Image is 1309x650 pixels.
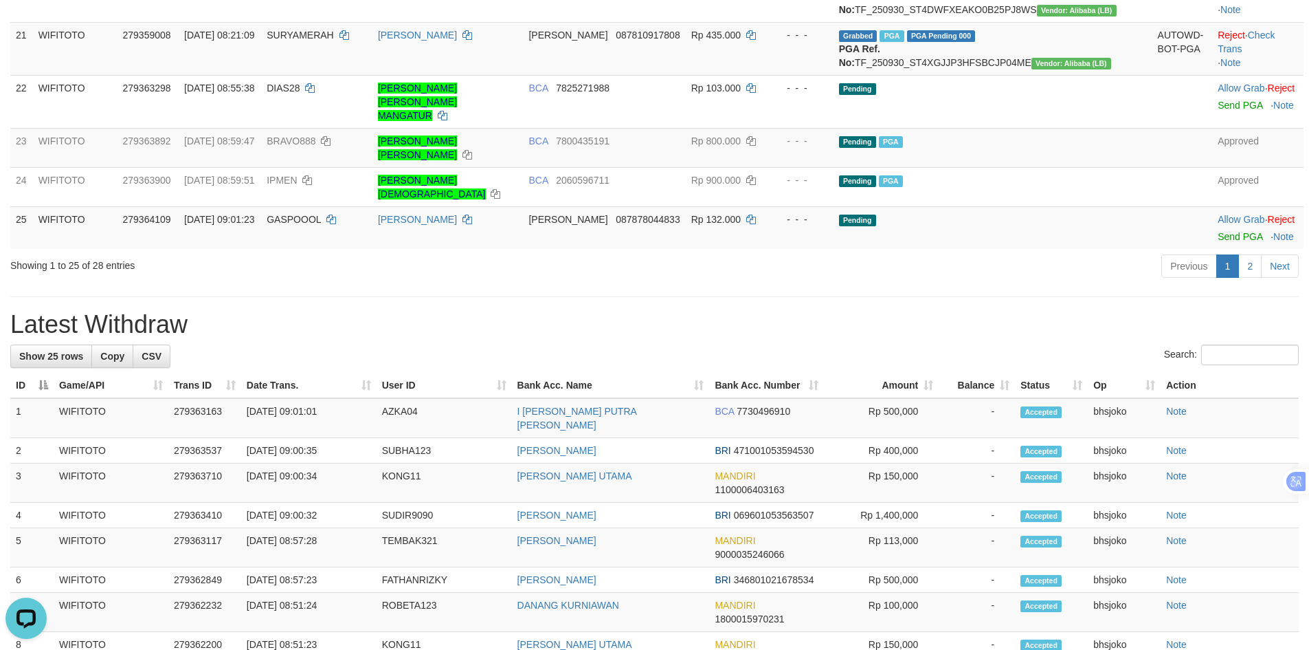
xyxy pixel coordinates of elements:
[1020,510,1062,522] span: Accepted
[1020,600,1062,612] span: Accepted
[10,75,33,128] td: 22
[377,373,512,398] th: User ID: activate to sort column ascending
[839,43,880,68] b: PGA Ref. No:
[10,167,33,206] td: 24
[939,464,1015,503] td: -
[1015,373,1088,398] th: Status: activate to sort column ascending
[939,567,1015,593] td: -
[10,253,535,272] div: Showing 1 to 25 of 28 entries
[168,593,241,632] td: 279362232
[715,549,784,560] span: Copy 9000035246066 to clipboard
[1268,214,1295,225] a: Reject
[1088,464,1161,503] td: bhsjoko
[1212,167,1304,206] td: Approved
[1166,510,1187,521] a: Note
[839,175,876,187] span: Pending
[824,464,939,503] td: Rp 150,000
[33,167,118,206] td: WIFITOTO
[184,214,254,225] span: [DATE] 09:01:23
[267,175,297,186] span: IPMEN
[168,373,241,398] th: Trans ID: activate to sort column ascending
[774,173,827,187] div: - - -
[715,484,784,495] span: Copy 1100006403163 to clipboard
[122,30,170,41] span: 279359008
[1218,30,1275,54] a: Check Trans
[1166,600,1187,611] a: Note
[1020,575,1062,587] span: Accepted
[377,528,512,567] td: TEMBAK321
[1220,4,1241,15] a: Note
[378,214,457,225] a: [PERSON_NAME]
[1273,231,1294,242] a: Note
[1166,574,1187,585] a: Note
[709,373,824,398] th: Bank Acc. Number: activate to sort column ascending
[378,175,486,199] a: [PERSON_NAME][DEMOGRAPHIC_DATA]
[267,30,334,41] span: SURYAMERAH
[616,214,680,225] span: Copy 087878044833 to clipboard
[168,528,241,567] td: 279363117
[10,503,54,528] td: 4
[54,438,168,464] td: WIFITOTO
[377,398,512,438] td: AZKA04
[1088,567,1161,593] td: bhsjoko
[1166,445,1187,456] a: Note
[100,351,124,362] span: Copy
[133,345,170,368] a: CSV
[824,438,939,464] td: Rp 400,000
[1161,254,1216,278] a: Previous
[839,83,876,95] span: Pending
[556,83,609,94] span: Copy 7825271988 to clipboard
[1088,593,1161,632] td: bhsjoko
[1088,528,1161,567] td: bhsjoko
[10,373,54,398] th: ID: activate to sort column descending
[54,464,168,503] td: WIFITOTO
[1212,206,1304,249] td: ·
[184,175,254,186] span: [DATE] 08:59:51
[1218,231,1262,242] a: Send PGA
[168,464,241,503] td: 279363710
[517,574,596,585] a: [PERSON_NAME]
[122,175,170,186] span: 279363900
[241,503,377,528] td: [DATE] 09:00:32
[939,528,1015,567] td: -
[377,567,512,593] td: FATHANRIZKY
[378,83,457,121] a: [PERSON_NAME] [PERSON_NAME] MANGATUR
[556,136,609,147] span: Copy 7800435191 to clipboard
[10,345,92,368] a: Show 25 rows
[241,528,377,567] td: [DATE] 08:57:28
[241,438,377,464] td: [DATE] 09:00:35
[839,30,877,42] span: Grabbed
[1212,128,1304,167] td: Approved
[774,81,827,95] div: - - -
[939,373,1015,398] th: Balance: activate to sort column ascending
[122,83,170,94] span: 279363298
[10,22,33,75] td: 21
[54,593,168,632] td: WIFITOTO
[1218,214,1264,225] a: Allow Grab
[19,351,83,362] span: Show 25 rows
[10,398,54,438] td: 1
[91,345,133,368] a: Copy
[517,639,632,650] a: [PERSON_NAME] UTAMA
[168,438,241,464] td: 279363537
[168,503,241,528] td: 279363410
[33,128,118,167] td: WIFITOTO
[556,175,609,186] span: Copy 2060596711 to clipboard
[528,136,548,147] span: BCA
[1238,254,1262,278] a: 2
[54,398,168,438] td: WIFITOTO
[715,574,730,585] span: BRI
[33,206,118,249] td: WIFITOTO
[528,214,607,225] span: [PERSON_NAME]
[142,351,161,362] span: CSV
[774,28,827,42] div: - - -
[378,30,457,41] a: [PERSON_NAME]
[1220,57,1241,68] a: Note
[267,214,321,225] span: GASPOOOL
[1037,5,1117,17] span: Vendor URL: https://dashboard.q2checkout.com/secure
[1218,30,1245,41] a: Reject
[879,175,903,187] span: Marked by bhsjoko
[267,136,315,147] span: BRAVO888
[715,600,755,611] span: MANDIRI
[734,574,814,585] span: Copy 346801021678534 to clipboard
